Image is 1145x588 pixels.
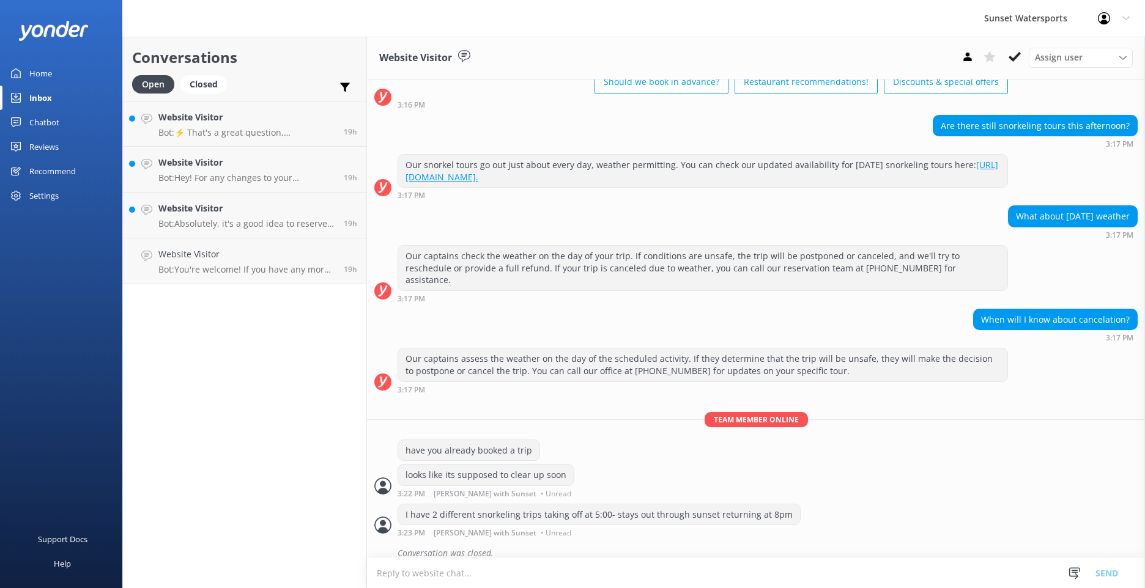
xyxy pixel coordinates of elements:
div: When will I know about cancelation? [974,309,1137,330]
span: Sep 17 2025 06:38pm (UTC -05:00) America/Cancun [344,218,357,229]
p: Bot: Absolutely, it's a good idea to reserve in advance, especially around spring break when thin... [158,218,335,229]
p: Bot: You're welcome! If you have any more questions or need help with anything else, just let me ... [158,264,335,275]
span: [PERSON_NAME] with Sunset [434,490,536,498]
button: Restaurant recommendations! [735,70,878,94]
span: [PERSON_NAME] with Sunset [434,529,536,537]
a: Website VisitorBot:Hey! For any changes to your reservation, please give our office a call at [PH... [123,147,366,193]
div: What about [DATE] weather [1009,206,1137,227]
a: Website VisitorBot:⚡ That's a great question, unfortunately I do not know the answer. I'm going t... [123,101,366,147]
button: Should we book in advance? [595,70,728,94]
div: Sep 17 2025 02:17pm (UTC -05:00) America/Cancun [1008,230,1138,239]
div: Recommend [29,159,76,183]
div: Settings [29,183,59,208]
div: Help [54,551,71,576]
span: Sep 17 2025 06:54pm (UTC -05:00) America/Cancun [344,127,357,137]
strong: 3:17 PM [398,192,425,199]
strong: 3:17 PM [398,295,425,303]
strong: 3:17 PM [1106,141,1133,148]
div: Closed [180,75,227,94]
p: Bot: Hey! For any changes to your reservation, please give our office a call at [PHONE_NUMBER]. T... [158,172,335,183]
div: Our captains assess the weather on the day of the scheduled activity. If they determine that the ... [398,348,1007,381]
strong: 3:23 PM [398,529,425,537]
h4: Website Visitor [158,202,335,215]
button: Discounts & special offers [884,70,1008,94]
a: Open [132,77,180,90]
a: [URL][DOMAIN_NAME]. [406,159,998,183]
div: Sep 17 2025 02:23pm (UTC -05:00) America/Cancun [398,528,801,537]
div: looks like its supposed to clear up soon [398,465,574,485]
div: Are there still snorkeling tours this afternoon? [933,116,1137,136]
div: have you already booked a trip [398,440,539,461]
div: Assign User [1029,48,1133,67]
div: Sep 17 2025 02:16pm (UTC -05:00) America/Cancun [398,100,1008,109]
span: Team member online [705,412,808,427]
div: Sep 17 2025 02:17pm (UTC -05:00) America/Cancun [973,333,1138,342]
div: Reviews [29,134,59,159]
div: Home [29,61,52,86]
span: Sep 17 2025 06:10pm (UTC -05:00) America/Cancun [344,264,357,274]
span: • Unread [541,490,571,498]
div: Our snorkel tours go out just about every day, weather permitting. You can check our updated avai... [398,155,1007,187]
strong: 3:17 PM [1106,334,1133,342]
h2: Conversations [132,46,357,69]
div: Our captains check the weather on the day of your trip. If conditions are unsafe, the trip will b... [398,246,1007,290]
span: • Unread [541,529,571,537]
div: 2025-09-17T19:53:40.793 [374,543,1138,564]
a: Website VisitorBot:You're welcome! If you have any more questions or need help with anything else... [123,238,366,284]
h3: Website Visitor [379,50,452,66]
strong: 3:17 PM [1106,232,1133,239]
a: Closed [180,77,233,90]
div: Sep 17 2025 02:17pm (UTC -05:00) America/Cancun [933,139,1138,148]
strong: 3:17 PM [398,386,425,394]
div: Inbox [29,86,52,110]
h4: Website Visitor [158,111,335,124]
span: Sep 17 2025 06:45pm (UTC -05:00) America/Cancun [344,172,357,183]
div: Sep 17 2025 02:17pm (UTC -05:00) America/Cancun [398,294,1008,303]
div: Sep 17 2025 02:17pm (UTC -05:00) America/Cancun [398,385,1008,394]
a: Website VisitorBot:Absolutely, it's a good idea to reserve in advance, especially around spring b... [123,193,366,238]
div: Open [132,75,174,94]
div: Sep 17 2025 02:22pm (UTC -05:00) America/Cancun [398,489,574,498]
div: I have 2 different snorkeling trips taking off at 5:00- stays out through sunset returning at 8pm [398,504,800,525]
div: Chatbot [29,110,59,134]
div: Support Docs [38,527,87,551]
p: Bot: ⚡ That's a great question, unfortunately I do not know the answer. I'm going to reach out to... [158,127,335,138]
h4: Website Visitor [158,156,335,169]
strong: 3:16 PM [398,101,425,109]
div: Sep 17 2025 02:17pm (UTC -05:00) America/Cancun [398,191,1008,199]
h4: Website Visitor [158,248,335,261]
strong: 3:22 PM [398,490,425,498]
span: Assign user [1035,51,1083,64]
div: Conversation was closed. [398,543,1138,564]
img: yonder-white-logo.png [18,21,89,41]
